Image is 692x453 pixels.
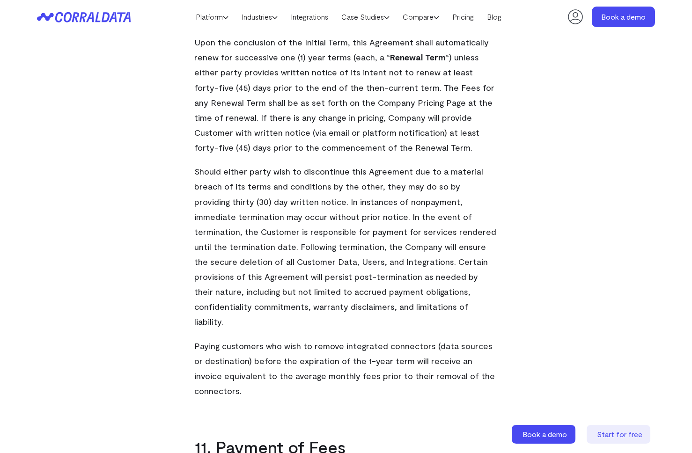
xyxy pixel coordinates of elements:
[390,52,446,62] strong: Renewal Term
[587,425,652,444] a: Start for free
[194,164,498,329] p: Should either party wish to discontinue this Agreement due to a material breach of its terms and ...
[592,7,655,27] a: Book a demo
[446,10,480,24] a: Pricing
[235,10,284,24] a: Industries
[284,10,335,24] a: Integrations
[189,10,235,24] a: Platform
[396,10,446,24] a: Compare
[597,430,642,438] span: Start for free
[335,10,396,24] a: Case Studies
[523,430,567,438] span: Book a demo
[512,425,577,444] a: Book a demo
[194,35,498,154] p: Upon the conclusion of the Initial Term, this Agreement shall automatically renew for successive ...
[194,338,498,398] p: Paying customers who wish to remove integrated connectors (data sources or destination) before th...
[480,10,508,24] a: Blog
